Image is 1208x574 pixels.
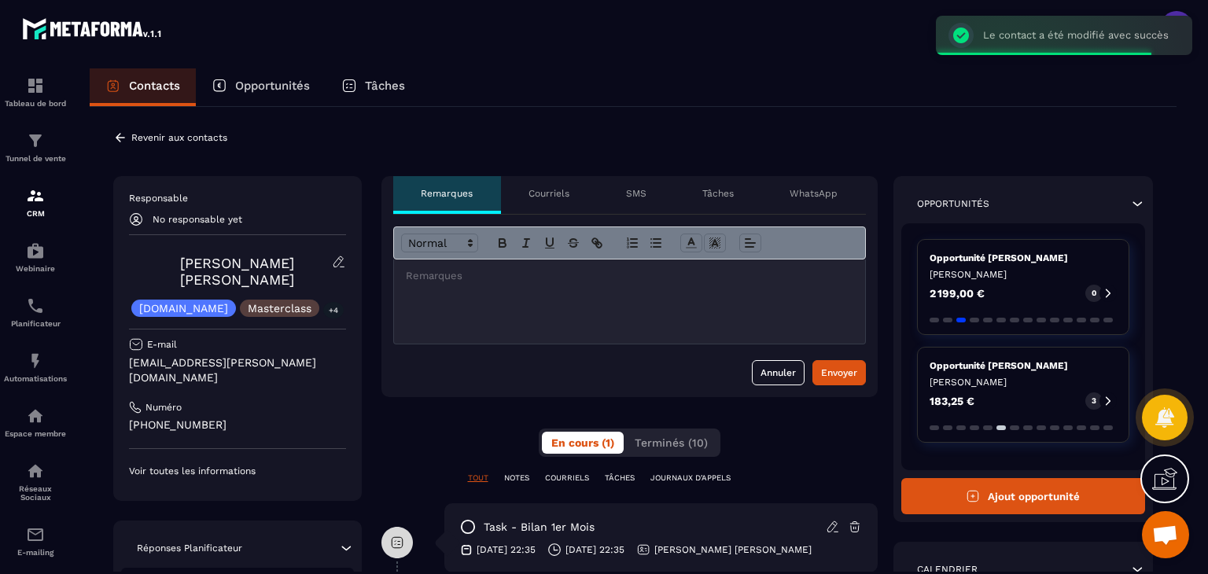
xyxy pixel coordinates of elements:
img: email [26,525,45,544]
a: social-networksocial-networkRéseaux Sociaux [4,450,67,513]
p: E-mail [147,338,177,351]
p: COURRIELS [545,473,589,484]
p: task - Bilan 1er mois [484,520,595,535]
a: formationformationTableau de bord [4,64,67,120]
button: En cours (1) [542,432,624,454]
p: Tableau de bord [4,99,67,108]
p: Opportunité [PERSON_NAME] [930,359,1118,372]
p: Revenir aux contacts [131,132,227,143]
button: Annuler [752,360,805,385]
p: Espace membre [4,429,67,438]
p: 0 [1092,288,1096,299]
a: Opportunités [196,68,326,106]
div: Envoyer [821,365,857,381]
img: logo [22,14,164,42]
p: Planificateur [4,319,67,328]
img: automations [26,407,45,425]
p: Masterclass [248,303,311,314]
img: formation [26,76,45,95]
a: Ouvrir le chat [1142,511,1189,558]
p: [PERSON_NAME] [930,268,1118,281]
button: Envoyer [812,360,866,385]
p: Tâches [365,79,405,93]
img: formation [26,131,45,150]
a: formationformationTunnel de vente [4,120,67,175]
p: No responsable yet [153,214,242,225]
p: JOURNAUX D'APPELS [650,473,731,484]
p: Webinaire [4,264,67,273]
p: Numéro [145,401,182,414]
button: Ajout opportunité [901,478,1146,514]
img: social-network [26,462,45,480]
a: Tâches [326,68,421,106]
p: Responsable [129,192,346,204]
p: Courriels [528,187,569,200]
p: CRM [4,209,67,218]
p: [PHONE_NUMBER] [129,418,346,432]
a: emailemailE-mailing [4,513,67,568]
span: En cours (1) [551,436,614,449]
p: TÂCHES [605,473,635,484]
a: formationformationCRM [4,175,67,230]
p: 3 [1092,396,1096,407]
button: Terminés (10) [625,432,717,454]
a: automationsautomationsWebinaire [4,230,67,285]
img: automations [26,241,45,260]
p: NOTES [504,473,529,484]
a: Contacts [90,68,196,106]
p: Automatisations [4,374,67,383]
img: formation [26,186,45,205]
p: Réponses Planificateur [137,542,242,554]
img: scheduler [26,296,45,315]
p: Tâches [702,187,734,200]
a: [PERSON_NAME] [PERSON_NAME] [180,255,294,288]
p: Opportunité [PERSON_NAME] [930,252,1118,264]
p: Tunnel de vente [4,154,67,163]
p: [EMAIL_ADDRESS][PERSON_NAME][DOMAIN_NAME] [129,355,346,385]
a: automationsautomationsAutomatisations [4,340,67,395]
p: [PERSON_NAME] [PERSON_NAME] [654,543,812,556]
p: WhatsApp [790,187,838,200]
p: [DATE] 22:35 [565,543,624,556]
p: 183,25 € [930,396,974,407]
p: [DATE] 22:35 [477,543,536,556]
a: automationsautomationsEspace membre [4,395,67,450]
p: [DOMAIN_NAME] [139,303,228,314]
a: schedulerschedulerPlanificateur [4,285,67,340]
p: Opportunités [917,197,989,210]
p: Opportunités [235,79,310,93]
span: Terminés (10) [635,436,708,449]
p: E-mailing [4,548,67,557]
p: Remarques [421,187,473,200]
p: Contacts [129,79,180,93]
p: Réseaux Sociaux [4,484,67,502]
p: [PERSON_NAME] [930,376,1118,388]
p: Voir toutes les informations [129,465,346,477]
p: 2 199,00 € [930,288,985,299]
p: +4 [323,302,344,318]
img: automations [26,351,45,370]
p: SMS [626,187,646,200]
p: TOUT [468,473,488,484]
